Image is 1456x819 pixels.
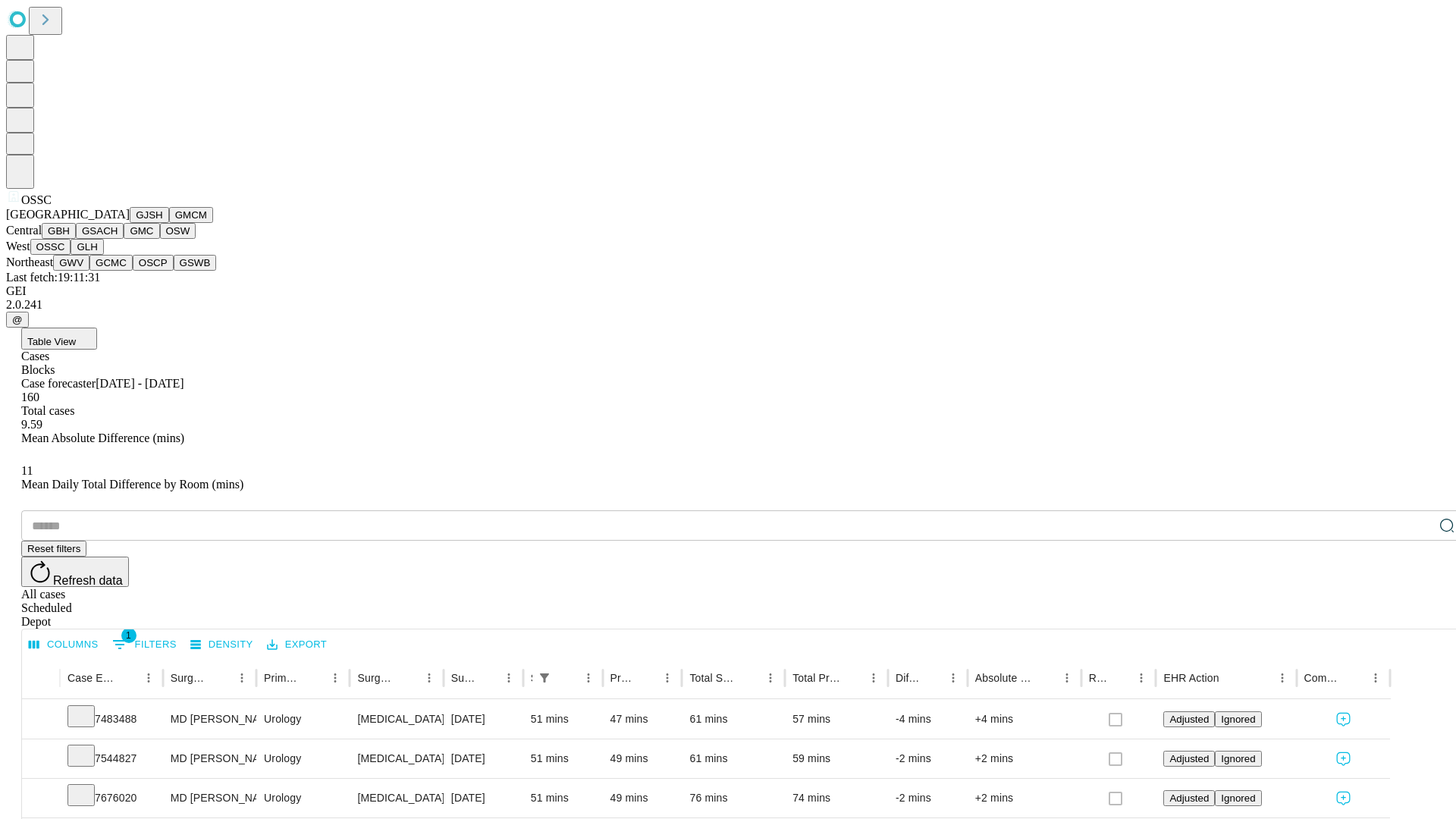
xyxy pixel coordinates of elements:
button: Sort [635,667,657,689]
div: Surgery Date [451,672,475,684]
button: Sort [842,667,863,689]
span: @ [12,314,23,325]
button: Sort [117,667,138,689]
div: Surgery Name [357,672,395,684]
span: Mean Daily Total Difference by Room (mins) [21,478,243,491]
div: +4 mins [975,700,1074,739]
button: Sort [303,667,325,689]
button: Sort [477,667,498,689]
button: Refresh data [21,557,129,587]
button: OSCP [133,255,174,271]
div: 7483488 [67,700,155,739]
div: Total Scheduled Duration [689,672,737,684]
div: MD [PERSON_NAME] Md [171,700,249,739]
button: Menu [943,667,964,689]
button: Ignored [1215,790,1261,806]
span: 160 [21,391,39,403]
button: Menu [498,667,519,689]
span: Reset filters [27,543,80,554]
div: 2.0.241 [6,298,1450,312]
span: [GEOGRAPHIC_DATA] [6,208,130,221]
button: Ignored [1215,751,1261,767]
button: GCMC [89,255,133,271]
span: Case forecaster [21,377,96,390]
div: 49 mins [610,779,675,817]
button: Menu [1056,667,1078,689]
div: 1 active filter [534,667,555,689]
button: Menu [1131,667,1152,689]
span: [DATE] - [DATE] [96,377,184,390]
div: [DATE] [451,779,516,817]
button: Menu [760,667,781,689]
div: Resolved in EHR [1089,672,1109,684]
div: +2 mins [975,779,1074,817]
span: Adjusted [1169,792,1209,804]
span: Central [6,224,42,237]
button: Sort [1344,667,1365,689]
button: Sort [921,667,943,689]
span: Adjusted [1169,714,1209,725]
div: Predicted In Room Duration [610,672,635,684]
span: OSSC [21,193,52,206]
button: GWV [53,255,89,271]
span: Northeast [6,256,53,268]
button: Reset filters [21,541,86,557]
span: Ignored [1221,714,1255,725]
button: Menu [863,667,884,689]
span: West [6,240,30,253]
div: -4 mins [896,700,960,739]
button: GBH [42,223,76,239]
button: Menu [419,667,440,689]
span: Table View [27,336,76,347]
button: Menu [325,667,346,689]
button: Menu [138,667,159,689]
span: 1 [121,628,136,643]
button: Select columns [25,633,102,657]
div: Surgeon Name [171,672,209,684]
div: EHR Action [1163,672,1219,684]
button: OSW [160,223,196,239]
div: Urology [264,739,342,778]
button: Menu [231,667,253,689]
span: Mean Absolute Difference (mins) [21,431,184,444]
button: @ [6,312,29,328]
div: Total Predicted Duration [792,672,840,684]
button: Export [263,633,331,657]
button: Table View [21,328,97,350]
span: 9.59 [21,418,42,431]
button: Show filters [108,632,180,657]
div: Absolute Difference [975,672,1034,684]
span: Last fetch: 19:11:31 [6,271,100,284]
div: 76 mins [689,779,777,817]
div: MD [PERSON_NAME] Md [171,739,249,778]
div: 7676020 [67,779,155,817]
button: Sort [1035,667,1056,689]
button: Expand [30,746,52,773]
div: 47 mins [610,700,675,739]
div: 61 mins [689,700,777,739]
button: Sort [210,667,231,689]
button: Adjusted [1163,751,1215,767]
div: 61 mins [689,739,777,778]
div: Case Epic Id [67,672,115,684]
div: Primary Service [264,672,302,684]
button: Menu [578,667,599,689]
button: Adjusted [1163,790,1215,806]
div: GEI [6,284,1450,298]
button: Menu [1365,667,1386,689]
button: Menu [1272,667,1293,689]
button: Expand [30,786,52,812]
div: MD [PERSON_NAME] Md [171,779,249,817]
button: OSSC [30,239,71,255]
div: +2 mins [975,739,1074,778]
span: Ignored [1221,753,1255,764]
button: Show filters [534,667,555,689]
div: 57 mins [792,700,880,739]
button: Sort [739,667,760,689]
div: 7544827 [67,739,155,778]
button: GSWB [174,255,217,271]
div: 51 mins [531,739,595,778]
span: Ignored [1221,792,1255,804]
div: 51 mins [531,779,595,817]
div: Comments [1304,672,1342,684]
